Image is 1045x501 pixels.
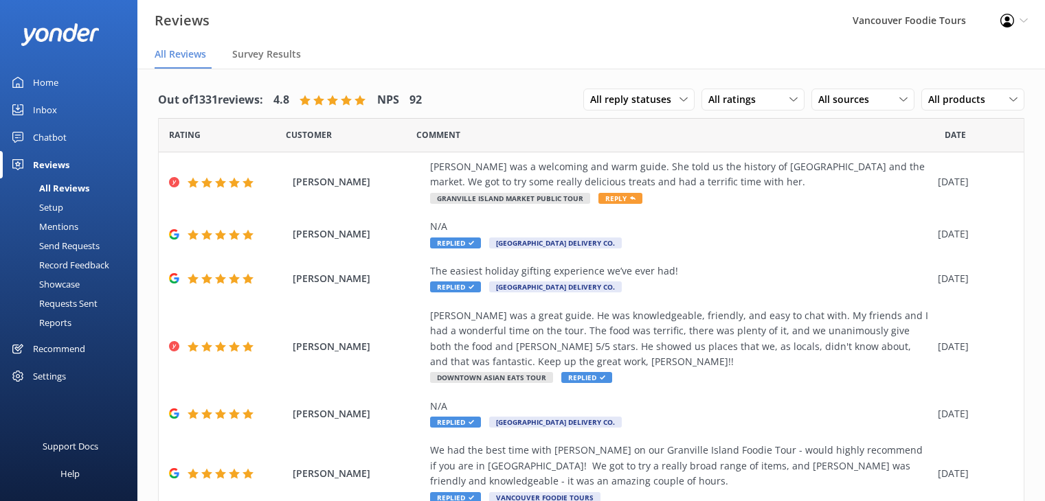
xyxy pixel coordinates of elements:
[293,226,423,242] span: [PERSON_NAME]
[430,193,590,204] span: Granville Island Market Public Tour
[409,91,422,109] h4: 92
[377,91,399,109] h4: NPS
[938,271,1007,286] div: [DATE]
[430,159,931,190] div: [PERSON_NAME] was a welcoming and warm guide. She told us the history of [GEOGRAPHIC_DATA] and th...
[430,281,481,292] span: Replied
[561,372,612,383] span: Replied
[598,193,642,204] span: Reply
[293,271,423,286] span: [PERSON_NAME]
[273,91,289,109] h4: 4.8
[60,460,80,487] div: Help
[8,198,63,217] div: Setup
[232,47,301,61] span: Survey Results
[286,128,332,141] span: Date
[489,237,622,248] span: [GEOGRAPHIC_DATA] Delivery Co.
[293,406,423,421] span: [PERSON_NAME]
[430,443,931,489] div: We had the best time with [PERSON_NAME] on our Granville Island Foodie Tour - would highly recomm...
[8,217,78,236] div: Mentions
[489,417,622,428] span: [GEOGRAPHIC_DATA] Delivery Co.
[293,339,423,354] span: [PERSON_NAME]
[293,174,423,189] span: [PERSON_NAME]
[33,362,66,390] div: Settings
[8,313,71,332] div: Reports
[430,237,481,248] span: Replied
[708,92,764,107] span: All ratings
[293,466,423,481] span: [PERSON_NAME]
[938,339,1007,354] div: [DATE]
[155,47,206,61] span: All Reviews
[8,178,137,198] a: All Reviews
[8,236,137,255] a: Send Requests
[416,128,460,141] span: Question
[938,466,1007,481] div: [DATE]
[938,406,1007,421] div: [DATE]
[430,417,481,428] span: Replied
[8,236,100,255] div: Send Requests
[21,23,100,46] img: yonder-white-logo.png
[33,96,57,124] div: Inbox
[155,10,210,32] h3: Reviews
[8,275,80,294] div: Showcase
[928,92,993,107] span: All products
[489,281,622,292] span: [GEOGRAPHIC_DATA] Delivery Co.
[818,92,877,107] span: All sources
[430,219,931,234] div: N/A
[430,399,931,414] div: N/A
[33,335,85,362] div: Recommend
[43,432,98,460] div: Support Docs
[158,91,263,109] h4: Out of 1331 reviews:
[33,124,67,151] div: Chatbot
[169,128,201,141] span: Date
[8,217,137,236] a: Mentions
[430,308,931,370] div: [PERSON_NAME] was a great guide. He was knowledgeable, friendly, and easy to chat with. My friend...
[938,226,1007,242] div: [DATE]
[430,372,553,383] span: Downtown Asian Eats Tour
[8,294,98,313] div: Requests Sent
[8,198,137,217] a: Setup
[945,128,966,141] span: Date
[8,313,137,332] a: Reports
[33,151,69,178] div: Reviews
[33,69,58,96] div: Home
[938,174,1007,189] div: [DATE]
[8,255,109,275] div: Record Feedback
[430,264,931,279] div: The easiest holiday gifting experience we’ve ever had!
[8,178,89,198] div: All Reviews
[8,255,137,275] a: Record Feedback
[8,294,137,313] a: Requests Sent
[590,92,679,107] span: All reply statuses
[8,275,137,294] a: Showcase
